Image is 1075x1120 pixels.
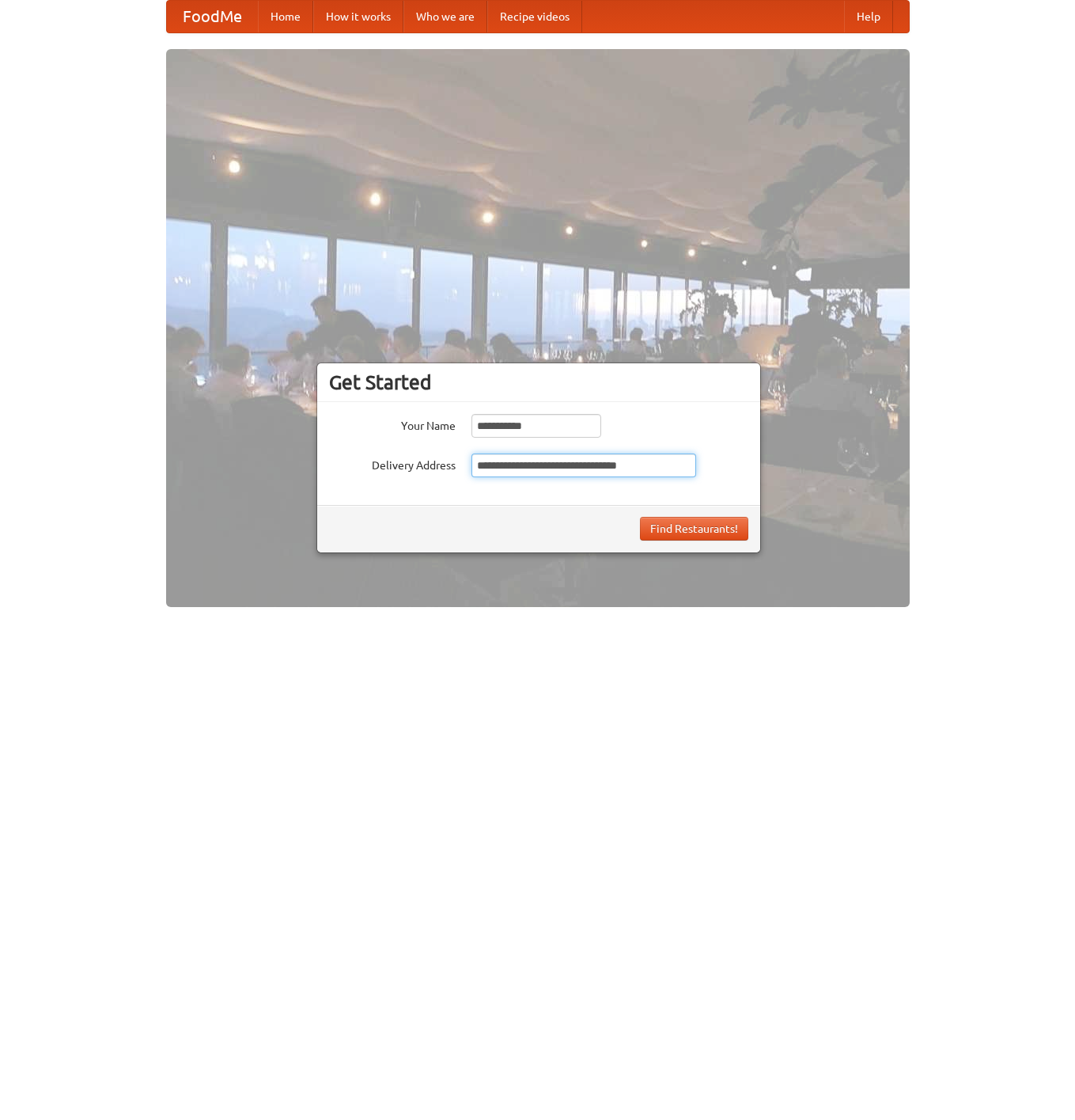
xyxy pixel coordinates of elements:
h3: Get Started [329,370,748,394]
a: FoodMe [167,1,258,32]
a: Recipe videos [487,1,582,32]
a: Home [258,1,313,32]
button: Find Restaurants! [640,517,748,541]
a: Who we are [403,1,487,32]
label: Your Name [329,414,456,434]
label: Delivery Address [329,454,456,473]
a: How it works [313,1,403,32]
a: Help [844,1,893,32]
